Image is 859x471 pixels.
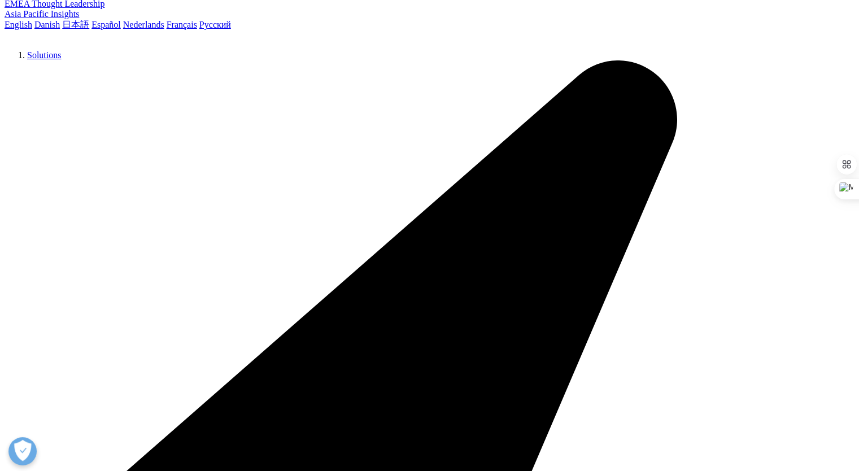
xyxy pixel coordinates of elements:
a: Asia Pacific Insights [5,9,79,19]
a: Español [91,20,121,29]
a: Nederlands [123,20,164,29]
button: 개방형 기본 설정 [8,437,37,465]
a: Русский [199,20,231,29]
a: Solutions [27,50,61,60]
a: Danish [34,20,60,29]
a: 日本語 [62,20,89,29]
a: English [5,20,32,29]
a: Français [167,20,197,29]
